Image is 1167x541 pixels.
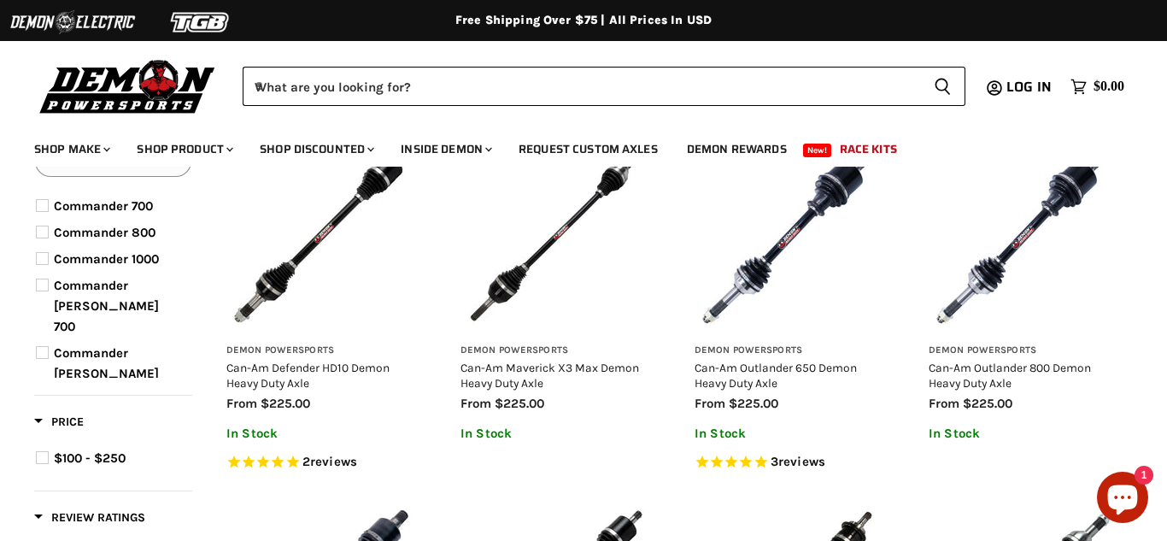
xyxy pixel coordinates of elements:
[929,140,1120,332] img: Can-Am Outlander 800 Demon Heavy Duty Axle
[124,132,243,167] a: Shop Product
[778,454,825,469] span: reviews
[261,396,310,411] span: $225.00
[771,454,825,469] span: 3 reviews
[929,344,1120,357] h3: Demon Powersports
[695,344,886,357] h3: Demon Powersports
[729,396,778,411] span: $225.00
[9,6,137,38] img: Demon Electric Logo 2
[54,251,159,267] span: Commander 1000
[695,140,886,332] img: Can-Am Outlander 650 Demon Heavy Duty Axle
[54,225,155,240] span: Commander 800
[243,67,965,106] form: Product
[460,426,652,441] p: In Stock
[21,125,1120,167] ul: Main menu
[929,361,1091,390] a: Can-Am Outlander 800 Demon Heavy Duty Axle
[302,454,357,469] span: 2 reviews
[460,344,652,357] h3: Demon Powersports
[1006,76,1052,97] span: Log in
[920,67,965,106] button: Search
[226,396,257,411] span: from
[137,6,265,38] img: TGB Logo 2
[506,132,671,167] a: Request Custom Axles
[1062,74,1133,99] a: $0.00
[226,454,418,472] span: Rated 5.0 out of 5 stars 2 reviews
[495,396,544,411] span: $225.00
[34,415,84,429] span: Price
[460,361,639,390] a: Can-Am Maverick X3 Max Demon Heavy Duty Axle
[999,79,1062,95] a: Log in
[34,414,84,435] button: Filter by Price
[695,426,886,441] p: In Stock
[34,509,145,531] button: Filter by Review Ratings
[247,132,384,167] a: Shop Discounted
[226,344,418,357] h3: Demon Powersports
[460,396,491,411] span: from
[388,132,502,167] a: Inside Demon
[54,278,159,334] span: Commander [PERSON_NAME] 700
[54,198,153,214] span: Commander 700
[54,345,159,402] span: Commander [PERSON_NAME] 800
[929,396,959,411] span: from
[34,510,145,525] span: Review Ratings
[963,396,1012,411] span: $225.00
[695,361,857,390] a: Can-Am Outlander 650 Demon Heavy Duty Axle
[226,361,390,390] a: Can-Am Defender HD10 Demon Heavy Duty Axle
[827,132,910,167] a: Race Kits
[460,140,652,332] img: Can-Am Maverick X3 Max Demon Heavy Duty Axle
[310,454,357,469] span: reviews
[226,426,418,441] p: In Stock
[803,144,832,157] span: New!
[929,426,1120,441] p: In Stock
[695,396,725,411] span: from
[674,132,800,167] a: Demon Rewards
[21,132,120,167] a: Shop Make
[54,450,126,466] span: $100 - $250
[1094,79,1124,95] span: $0.00
[243,67,920,106] input: When autocomplete results are available use up and down arrows to review and enter to select
[695,454,886,472] span: Rated 5.0 out of 5 stars 3 reviews
[226,140,418,332] img: Can-Am Defender HD10 Demon Heavy Duty Axle
[1092,472,1153,527] inbox-online-store-chat: Shopify online store chat
[34,56,221,116] img: Demon Powersports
